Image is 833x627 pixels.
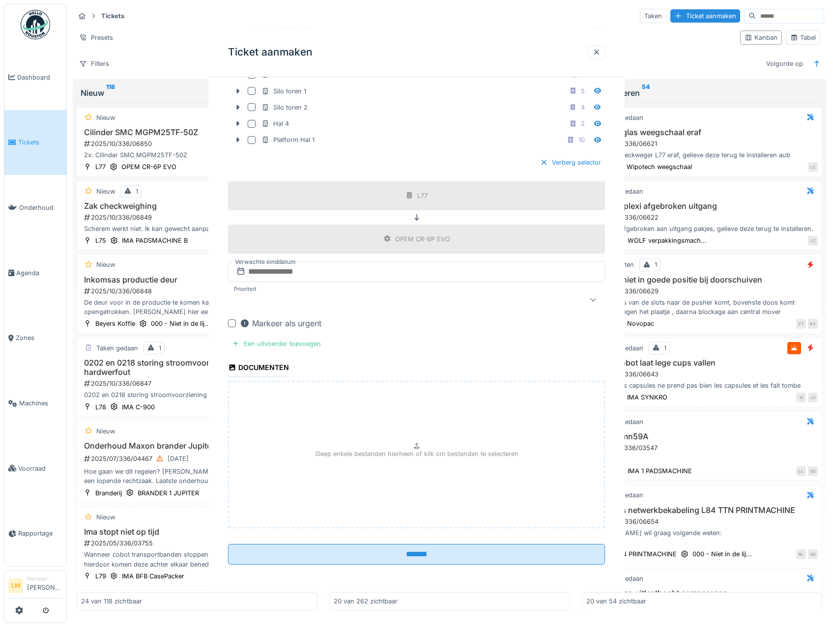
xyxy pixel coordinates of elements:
div: Markeer als urgent [240,317,321,329]
div: OPEM CR-6P EVO [395,234,450,244]
h3: Ticket aanmaken [228,46,313,58]
div: 2 [581,119,585,128]
p: Sleep enkele bestanden hierheen of klik om bestanden te selecteren [315,449,518,458]
label: Prioriteit [232,285,259,293]
div: L77 [417,191,428,200]
div: Hal 4 [261,119,289,128]
div: Platform Hal 1 [261,136,315,145]
div: Verberg selector [536,156,605,170]
div: 10 [578,136,585,145]
div: Een uitvoerder toevoegen [228,337,325,350]
div: 1 [582,70,585,80]
div: 4 [581,103,585,112]
div: Silo toren 1 [261,86,306,96]
div: 5 [581,86,585,96]
div: Silo toren 2 [261,103,308,112]
div: Documenten [228,360,289,377]
div: Platform Hal 2 [261,70,316,80]
label: Verwachte einddatum [234,256,297,267]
